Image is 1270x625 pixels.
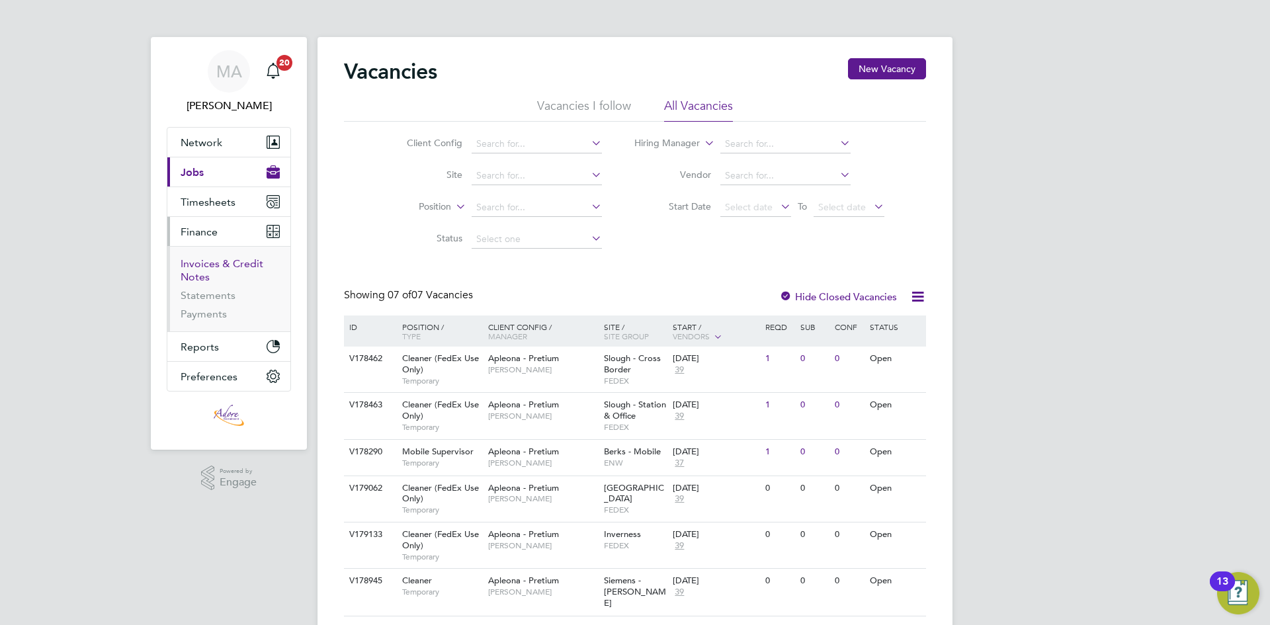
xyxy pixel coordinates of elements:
li: All Vacancies [664,98,733,122]
span: FEDEX [604,376,667,386]
span: 20 [276,55,292,71]
div: 0 [797,569,831,593]
input: Search for... [720,167,851,185]
span: Mobile Supervisor [402,446,474,457]
div: Site / [601,315,670,347]
div: [DATE] [673,483,759,494]
span: Temporary [402,552,482,562]
div: 0 [762,569,796,593]
span: Apleona - Pretium [488,353,559,364]
span: Engage [220,477,257,488]
label: Status [386,232,462,244]
span: FEDEX [604,540,667,551]
span: Temporary [402,458,482,468]
div: 0 [797,522,831,547]
span: Michelle Aldridge [167,98,291,114]
div: Start / [669,315,762,349]
div: [DATE] [673,399,759,411]
span: ENW [604,458,667,468]
span: Select date [725,201,773,213]
span: Network [181,136,222,149]
div: ID [346,315,392,338]
span: Apleona - Pretium [488,528,559,540]
div: Status [867,315,924,338]
label: Client Config [386,137,462,149]
div: Conf [831,315,866,338]
span: [PERSON_NAME] [488,458,597,468]
span: Apleona - Pretium [488,446,559,457]
div: 1 [762,347,796,371]
span: Preferences [181,370,237,383]
div: 0 [762,522,796,547]
div: V178290 [346,440,392,464]
span: Temporary [402,376,482,386]
span: Select date [818,201,866,213]
span: Temporary [402,505,482,515]
div: Showing [344,288,476,302]
span: Site Group [604,331,649,341]
div: Open [867,347,924,371]
div: V178945 [346,569,392,593]
span: Temporary [402,422,482,433]
nav: Main navigation [151,37,307,450]
span: [PERSON_NAME] [488,587,597,597]
a: Payments [181,308,227,320]
span: 39 [673,540,686,552]
button: Timesheets [167,187,290,216]
span: 07 Vacancies [388,288,473,302]
div: 0 [831,347,866,371]
div: 0 [797,476,831,501]
div: [DATE] [673,529,759,540]
span: Cleaner (FedEx Use Only) [402,528,479,551]
div: 0 [831,393,866,417]
span: Siemens - [PERSON_NAME] [604,575,666,608]
div: Open [867,569,924,593]
span: Reports [181,341,219,353]
span: 39 [673,587,686,598]
span: 39 [673,411,686,422]
div: 0 [797,393,831,417]
div: Open [867,476,924,501]
div: Open [867,393,924,417]
img: adore-recruitment-logo-retina.png [214,405,244,426]
button: New Vacancy [848,58,926,79]
div: 0 [831,522,866,547]
span: Inverness [604,528,641,540]
div: [DATE] [673,446,759,458]
div: 0 [831,440,866,464]
div: Open [867,440,924,464]
a: MA[PERSON_NAME] [167,50,291,114]
span: [PERSON_NAME] [488,364,597,375]
span: Slough - Station & Office [604,399,666,421]
div: Open [867,522,924,547]
input: Search for... [472,198,602,217]
label: Start Date [635,200,711,212]
span: MA [216,63,242,80]
label: Hide Closed Vacancies [779,290,897,303]
span: Cleaner (FedEx Use Only) [402,482,479,505]
span: Apleona - Pretium [488,399,559,410]
button: Preferences [167,362,290,391]
span: Timesheets [181,196,235,208]
div: Client Config / [485,315,601,347]
div: [DATE] [673,353,759,364]
input: Search for... [472,167,602,185]
span: Finance [181,226,218,238]
span: FEDEX [604,505,667,515]
div: V179062 [346,476,392,501]
a: Statements [181,289,235,302]
span: [PERSON_NAME] [488,411,597,421]
span: Type [402,331,421,341]
div: V179133 [346,522,392,547]
span: Cleaner [402,575,432,586]
span: Temporary [402,587,482,597]
span: Apleona - Pretium [488,575,559,586]
div: [DATE] [673,575,759,587]
span: Cleaner (FedEx Use Only) [402,353,479,375]
span: Manager [488,331,527,341]
div: 0 [797,347,831,371]
input: Search for... [720,135,851,153]
div: 0 [762,476,796,501]
a: Invoices & Credit Notes [181,257,263,283]
span: [GEOGRAPHIC_DATA] [604,482,664,505]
